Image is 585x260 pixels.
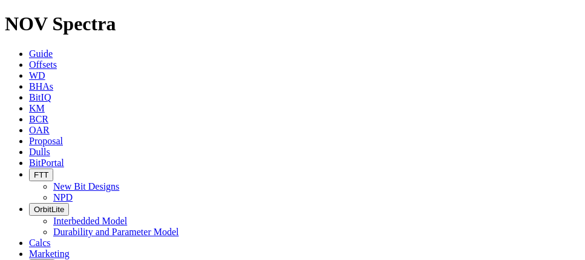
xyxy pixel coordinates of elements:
[29,114,48,124] a: BCR
[53,192,73,202] a: NPD
[29,103,45,113] a: KM
[29,147,50,157] a: Dulls
[29,168,53,181] button: FTT
[29,158,64,168] a: BitPortal
[29,238,51,248] a: Calcs
[29,125,50,135] a: OAR
[53,181,119,192] a: New Bit Designs
[34,205,64,214] span: OrbitLite
[29,203,69,216] button: OrbitLite
[29,59,57,70] a: Offsets
[29,92,51,102] a: BitIQ
[29,81,53,92] a: BHAs
[29,70,45,81] a: WD
[5,13,580,35] h1: NOV Spectra
[53,216,127,226] a: Interbedded Model
[53,227,179,237] a: Durability and Parameter Model
[29,48,53,59] a: Guide
[34,170,48,179] span: FTT
[29,136,63,146] a: Proposal
[29,248,70,259] a: Marketing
